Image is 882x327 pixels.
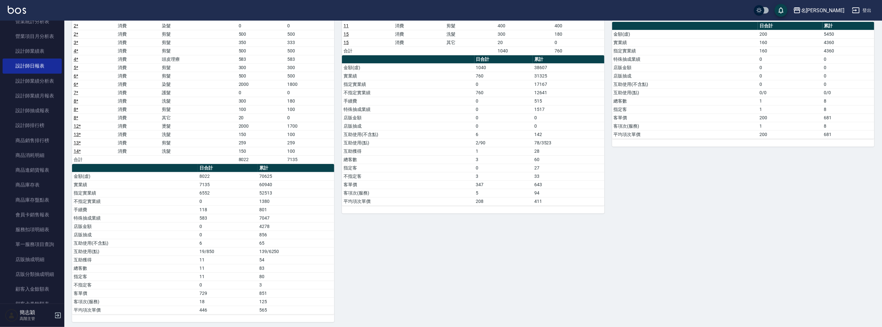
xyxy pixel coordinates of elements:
[198,264,257,272] td: 11
[198,180,257,189] td: 7135
[496,47,553,55] td: 1040
[612,55,758,63] td: 特殊抽成業績
[533,180,604,189] td: 643
[758,47,822,55] td: 160
[758,80,822,88] td: 0
[160,114,237,122] td: 其它
[822,55,874,63] td: 0
[822,63,874,72] td: 0
[3,222,62,237] a: 服務扣項明細表
[116,147,160,155] td: 消費
[533,164,604,172] td: 27
[237,80,286,88] td: 2000
[160,80,237,88] td: 染髮
[3,296,62,311] a: 顧客卡券餘額表
[258,256,334,264] td: 54
[286,114,334,122] td: 0
[342,164,474,172] td: 指定客
[258,214,334,222] td: 7047
[237,30,286,38] td: 500
[237,63,286,72] td: 300
[198,256,257,264] td: 11
[72,289,198,297] td: 客單價
[8,6,26,14] img: Logo
[342,122,474,130] td: 店販抽成
[198,214,257,222] td: 583
[3,148,62,163] a: 商品消耗明細
[758,72,822,80] td: 0
[258,306,334,314] td: 565
[72,239,198,247] td: 互助使用(不含點)
[822,72,874,80] td: 0
[342,139,474,147] td: 互助使用(點)
[286,122,334,130] td: 1700
[758,130,822,139] td: 200
[496,22,553,30] td: 400
[160,88,237,97] td: 護髮
[474,197,533,205] td: 208
[612,22,874,139] table: a dense table
[822,122,874,130] td: 8
[72,306,198,314] td: 平均項次單價
[160,47,237,55] td: 剪髮
[116,47,160,55] td: 消費
[612,130,758,139] td: 平均項次單價
[116,80,160,88] td: 消費
[3,103,62,118] a: 設計師抽成報表
[822,38,874,47] td: 4360
[258,189,334,197] td: 52513
[286,88,334,97] td: 0
[533,155,604,164] td: 60
[198,164,257,172] th: 日合計
[258,205,334,214] td: 801
[758,105,822,114] td: 1
[20,309,52,316] h5: 簡志穎
[758,88,822,97] td: 0/0
[160,147,237,155] td: 洗髮
[3,267,62,282] a: 店販分類抽成明細
[474,189,533,197] td: 5
[3,252,62,267] a: 店販抽成明細
[344,32,349,37] a: 15
[198,189,257,197] td: 6552
[3,59,62,73] a: 設計師日報表
[160,130,237,139] td: 洗髮
[286,63,334,72] td: 300
[72,189,198,197] td: 指定實業績
[822,88,874,97] td: 0/0
[553,30,604,38] td: 180
[258,264,334,272] td: 83
[160,105,237,114] td: 剪髮
[72,197,198,205] td: 不指定實業績
[612,38,758,47] td: 實業績
[758,122,822,130] td: 1
[258,197,334,205] td: 1380
[496,38,553,47] td: 20
[116,105,160,114] td: 消費
[533,55,604,64] th: 累計
[553,22,604,30] td: 400
[237,88,286,97] td: 0
[474,155,533,164] td: 3
[3,133,62,148] a: 商品銷售排行榜
[237,155,286,164] td: 8022
[474,180,533,189] td: 347
[3,44,62,59] a: 設計師業績表
[198,306,257,314] td: 446
[533,88,604,97] td: 12641
[160,55,237,63] td: 頭皮理療
[445,38,496,47] td: 其它
[533,147,604,155] td: 28
[198,281,257,289] td: 0
[393,22,445,30] td: 消費
[237,114,286,122] td: 20
[237,47,286,55] td: 500
[533,80,604,88] td: 17167
[258,289,334,297] td: 851
[237,147,286,155] td: 150
[474,114,533,122] td: 0
[612,63,758,72] td: 店販金額
[344,23,349,28] a: 11
[286,80,334,88] td: 1800
[116,139,160,147] td: 消費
